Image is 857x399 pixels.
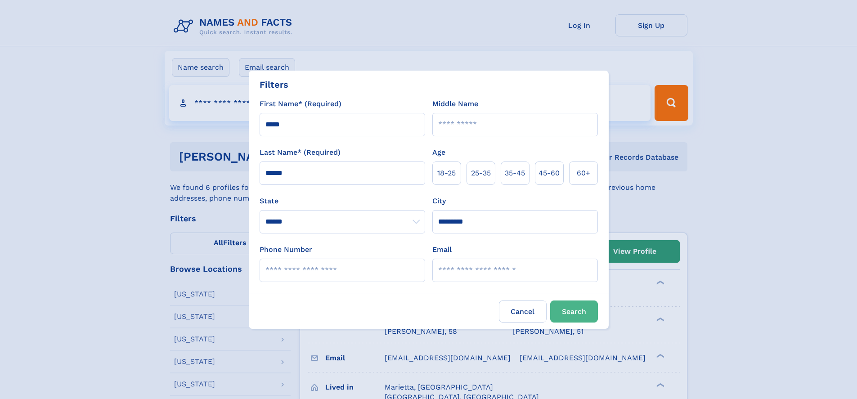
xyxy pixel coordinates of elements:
span: 25‑35 [471,168,491,179]
button: Search [550,300,598,323]
label: State [260,196,425,206]
label: Email [432,244,452,255]
label: Middle Name [432,99,478,109]
label: Last Name* (Required) [260,147,341,158]
span: 60+ [577,168,590,179]
span: 45‑60 [538,168,560,179]
label: Phone Number [260,244,312,255]
label: City [432,196,446,206]
label: Age [432,147,445,158]
span: 35‑45 [505,168,525,179]
label: First Name* (Required) [260,99,341,109]
label: Cancel [499,300,547,323]
span: 18‑25 [437,168,456,179]
div: Filters [260,78,288,91]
